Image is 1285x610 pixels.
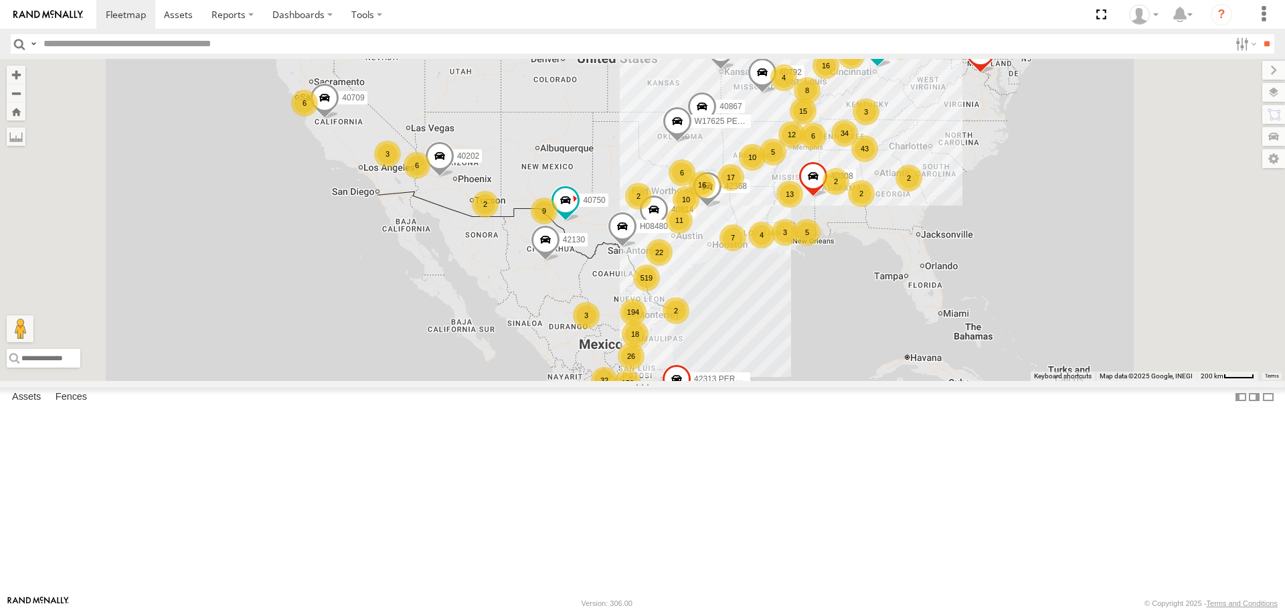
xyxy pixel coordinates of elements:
button: Drag Pegman onto the map to open Street View [7,315,33,342]
i: ? [1211,4,1232,25]
span: 40709 [342,93,364,102]
div: 6 [669,159,695,186]
div: 4 [770,64,797,91]
button: Zoom Home [7,102,25,121]
div: 26 [618,343,645,370]
label: Fences [49,388,94,407]
div: 16 [812,52,839,79]
span: 40814 [671,205,693,214]
div: 22 [646,239,673,266]
div: 2 [625,183,652,210]
div: 6 [800,123,827,149]
div: 16 [689,171,715,198]
div: Michael Sanchez [1124,5,1163,25]
div: 3 [573,302,600,329]
div: © Copyright 2025 - [1144,599,1278,607]
span: 40867 [719,102,742,112]
div: 17 [717,164,744,191]
div: 2 [663,297,689,324]
div: 5 [760,139,786,165]
div: 32 [591,367,618,394]
div: 10 [673,186,699,213]
div: 18 [622,321,649,348]
div: 2 [823,168,849,195]
label: Measure [7,127,25,146]
a: Terms (opens in new tab) [1265,373,1279,378]
span: H08480 [640,222,668,232]
div: 519 [633,264,660,291]
img: rand-logo.svg [13,10,83,19]
button: Map Scale: 200 km per 42 pixels [1197,372,1258,381]
div: 2 [848,180,875,207]
span: Map data ©2025 Google, INEGI [1100,372,1193,380]
div: 12 [778,121,805,148]
div: 10 [739,144,766,171]
div: 4 [748,222,775,248]
div: 5 [794,219,821,246]
span: 200 km [1201,372,1223,380]
label: Assets [5,388,48,407]
span: 40202 [457,151,479,161]
div: 11 [666,207,693,234]
label: Map Settings [1262,149,1285,168]
span: 40792 [780,68,802,78]
div: 13 [776,181,803,208]
span: 42130 [563,236,585,245]
div: 9 [531,198,558,224]
button: Zoom in [7,66,25,84]
div: 8 [794,77,821,104]
span: W17625 PERDIDO [695,117,764,127]
div: 15 [790,98,817,125]
div: 6 [404,152,430,179]
span: 40308 [831,171,853,181]
div: 6 [291,90,318,117]
label: Dock Summary Table to the Right [1248,388,1261,407]
div: 2 [895,165,922,192]
div: 158 [614,370,641,396]
div: 3 [853,98,879,125]
label: Hide Summary Table [1262,388,1275,407]
button: Keyboard shortcuts [1034,372,1092,381]
span: 42313 PERDIDO [694,374,755,384]
div: 2 [472,191,499,218]
button: Zoom out [7,84,25,102]
div: 3 [772,219,798,246]
div: Version: 306.00 [582,599,632,607]
div: 3 [374,141,401,167]
div: 43 [851,135,878,162]
div: 7 [719,224,746,251]
div: 34 [831,120,858,147]
span: 40750 [583,196,605,206]
a: Visit our Website [7,597,69,610]
a: Terms and Conditions [1207,599,1278,607]
label: Search Query [28,34,39,54]
label: Search Filter Options [1230,34,1259,54]
label: Dock Summary Table to the Left [1234,388,1248,407]
div: 194 [620,299,647,325]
